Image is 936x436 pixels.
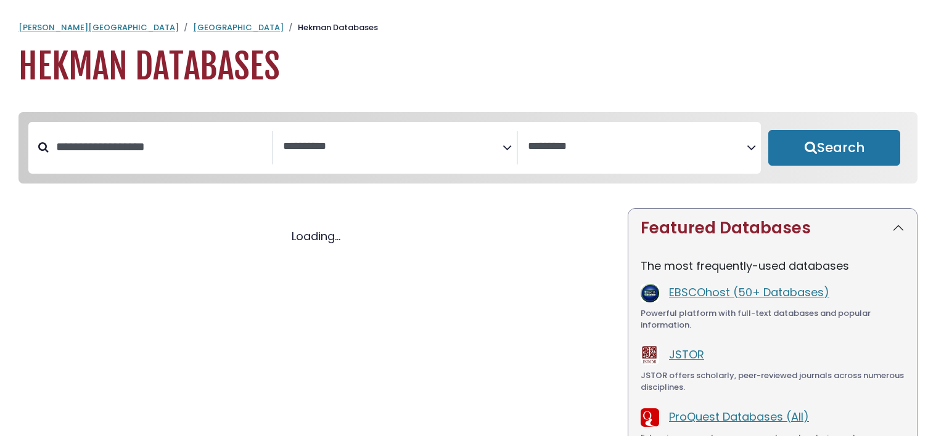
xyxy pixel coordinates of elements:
[49,137,272,157] input: Search database by title or keyword
[18,228,613,244] div: Loading...
[641,257,905,274] p: The most frequently-used databases
[528,140,747,153] textarea: Search
[641,307,905,331] div: Powerful platform with full-text databases and popular information.
[669,285,829,300] a: EBSCOhost (50+ Databases)
[669,409,809,424] a: ProQuest Databases (All)
[18,112,918,184] nav: Search filters
[628,209,917,248] button: Featured Databases
[641,369,905,394] div: JSTOR offers scholarly, peer-reviewed journals across numerous disciplines.
[193,22,284,33] a: [GEOGRAPHIC_DATA]
[283,140,503,153] textarea: Search
[18,22,918,34] nav: breadcrumb
[18,22,179,33] a: [PERSON_NAME][GEOGRAPHIC_DATA]
[669,347,704,362] a: JSTOR
[768,130,900,166] button: Submit for Search Results
[284,22,378,34] li: Hekman Databases
[18,46,918,87] h1: Hekman Databases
